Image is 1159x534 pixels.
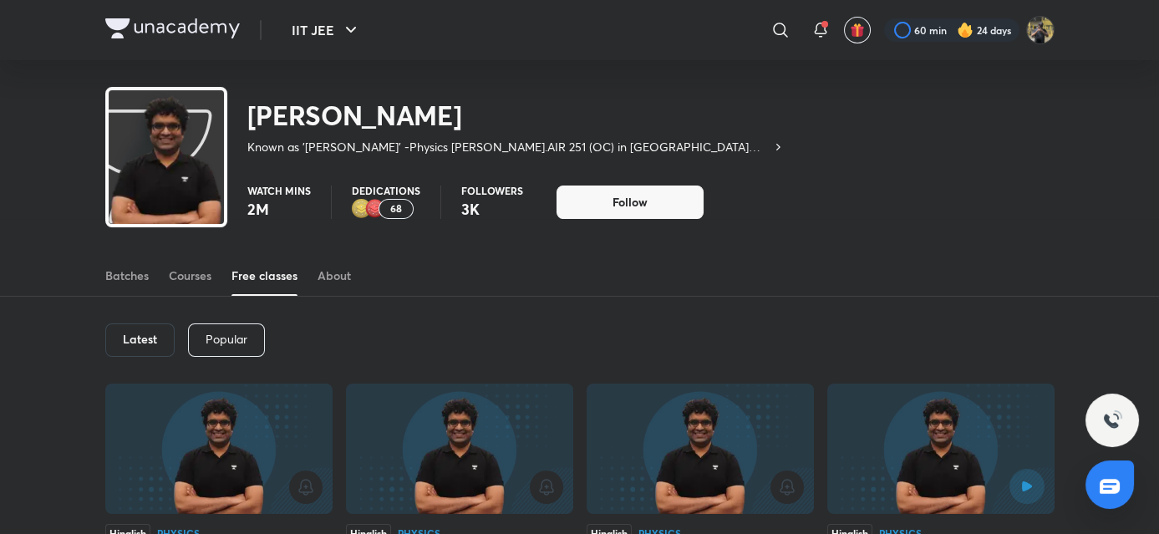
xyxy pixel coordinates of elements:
[206,333,247,346] p: Popular
[461,186,523,196] p: Followers
[282,13,371,47] button: IIT JEE
[169,267,211,284] div: Courses
[105,256,149,296] a: Batches
[557,186,704,219] button: Follow
[318,267,351,284] div: About
[850,23,865,38] img: avatar
[613,194,648,211] span: Follow
[844,17,871,43] button: avatar
[105,18,240,43] a: Company Logo
[352,199,372,219] img: educator badge2
[352,186,420,196] p: Dedications
[247,99,785,132] h2: [PERSON_NAME]
[105,267,149,284] div: Batches
[247,186,311,196] p: Watch mins
[247,139,771,155] p: Known as '[PERSON_NAME]' -Physics [PERSON_NAME].AIR 251 (OC) in [GEOGRAPHIC_DATA] 2002. IITM grad...
[123,333,157,346] h6: Latest
[390,203,402,215] p: 68
[105,18,240,38] img: Company Logo
[461,199,523,219] p: 3K
[318,256,351,296] a: About
[957,22,973,38] img: streak
[169,256,211,296] a: Courses
[1102,410,1122,430] img: ttu
[247,199,311,219] p: 2M
[231,267,297,284] div: Free classes
[109,94,224,248] img: class
[365,199,385,219] img: educator badge1
[1026,16,1055,44] img: KRISH JINDAL
[231,256,297,296] a: Free classes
